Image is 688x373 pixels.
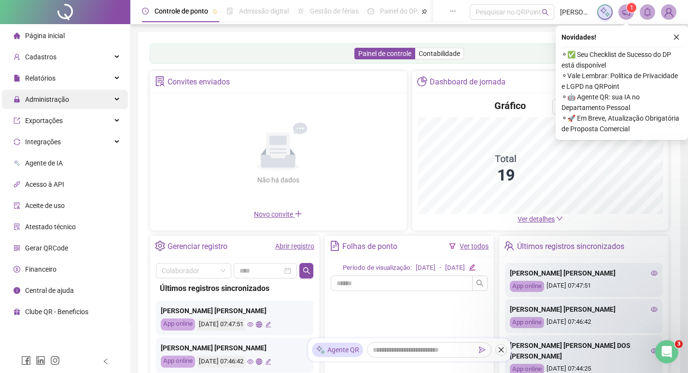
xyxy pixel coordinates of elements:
iframe: Intercom live chat [655,340,678,363]
span: Financeiro [25,265,56,273]
span: ellipsis [449,8,456,14]
span: eye [651,306,658,313]
a: Abrir registro [275,242,314,250]
span: solution [14,223,20,230]
a: Ver detalhes down [518,215,563,223]
span: Gerar QRCode [25,244,68,252]
span: Novo convite [254,210,302,218]
span: Admissão digital [239,7,289,15]
span: search [303,267,310,275]
span: pushpin [212,9,218,14]
span: Cadastros [25,53,56,61]
span: audit [14,202,20,209]
span: team [504,241,514,251]
span: Administração [25,96,69,103]
div: App online [510,281,544,292]
span: left [102,358,109,365]
span: notification [622,8,631,16]
span: Exportações [25,117,63,124]
sup: 1 [627,3,636,13]
span: Painel de controle [358,50,411,57]
div: [PERSON_NAME] [PERSON_NAME] [510,304,658,315]
span: facebook [21,356,31,365]
span: setting [155,241,165,251]
span: file-text [330,241,340,251]
span: linkedin [36,356,45,365]
span: Novidades ! [562,32,596,42]
div: Folhas de ponto [342,238,397,255]
span: search [476,279,484,287]
span: Atestado técnico [25,223,76,231]
div: [DATE] 07:47:51 [510,281,658,292]
span: eye [247,321,253,328]
span: ⚬ 🚀 Em Breve, Atualização Obrigatória de Proposta Comercial [562,113,682,134]
div: [PERSON_NAME] [PERSON_NAME] [161,343,309,353]
span: eye [651,347,658,354]
span: close [673,34,680,41]
span: Acesso à API [25,180,64,188]
div: [PERSON_NAME] [PERSON_NAME] DOS [PERSON_NAME] [510,340,658,361]
span: Relatórios [25,74,56,82]
span: 3 [675,340,683,348]
div: Dashboard de jornada [430,74,505,90]
span: instagram [50,356,60,365]
span: send [479,346,486,353]
div: [PERSON_NAME] [PERSON_NAME] [510,268,658,278]
span: Controle de ponto [154,7,208,15]
div: [DATE] 07:46:42 [510,317,658,328]
span: file [14,75,20,82]
div: Não há dados [234,175,323,185]
span: solution [155,76,165,86]
img: sparkle-icon.fc2bf0ac1784a2077858766a79e2daf3.svg [600,7,610,17]
span: bell [643,8,652,16]
div: Gerenciar registro [168,238,227,255]
div: [DATE] [445,263,465,273]
span: global [256,321,262,328]
div: Agente QR [312,343,363,357]
span: dashboard [367,8,374,14]
span: [PERSON_NAME] [560,7,591,17]
div: App online [510,317,544,328]
span: plus [295,210,302,218]
span: filter [449,243,456,249]
img: 85622 [661,5,676,19]
img: sparkle-icon.fc2bf0ac1784a2077858766a79e2daf3.svg [316,345,325,355]
span: gift [14,308,20,315]
span: ⚬ ✅ Seu Checklist de Sucesso do DP está disponível [562,49,682,70]
div: App online [161,318,195,331]
span: 1 [630,4,633,11]
span: qrcode [14,245,20,251]
span: eye [651,270,658,276]
div: [DATE] 07:46:42 [197,356,245,368]
span: export [14,117,20,124]
span: ⚬ Vale Lembrar: Política de Privacidade e LGPD na QRPoint [562,70,682,92]
div: Últimos registros sincronizados [160,282,309,294]
span: lock [14,96,20,103]
span: ⚬ 🤖 Agente QR: sua IA no Departamento Pessoal [562,92,682,113]
span: info-circle [14,287,20,294]
span: Página inicial [25,32,65,40]
div: - [439,263,441,273]
h4: Gráfico [494,99,526,112]
span: loading [398,337,420,359]
span: sun [297,8,304,14]
span: global [256,359,262,365]
span: close [498,346,505,353]
span: edit [469,264,475,270]
span: home [14,32,20,39]
span: Ver detalhes [518,215,555,223]
span: dollar [14,266,20,273]
span: Gestão de férias [310,7,359,15]
span: Agente de IA [25,159,63,167]
span: Aceite de uso [25,202,65,209]
span: down [556,215,563,222]
span: clock-circle [142,8,149,14]
div: [DATE] [416,263,435,273]
span: pushpin [421,9,427,14]
div: [PERSON_NAME] [PERSON_NAME] [161,305,309,316]
span: sync [14,138,20,145]
span: Central de ajuda [25,287,74,294]
div: [DATE] 07:47:51 [197,318,245,331]
span: search [542,9,549,16]
span: edit [265,321,271,328]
